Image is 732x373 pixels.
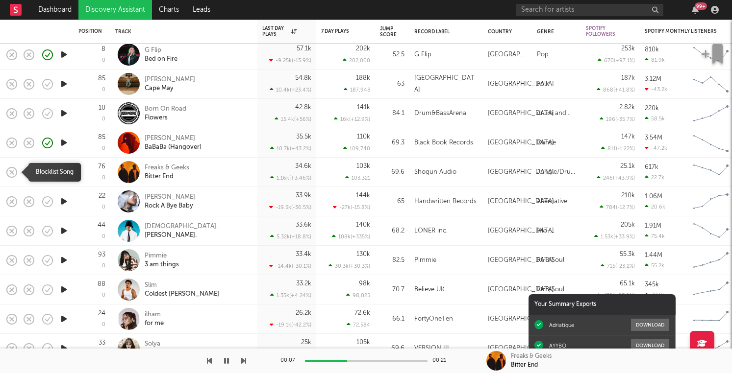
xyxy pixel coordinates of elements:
div: 670 ( +97.1 % ) [598,57,635,64]
div: 784 ( -12.7 % ) [600,204,635,210]
div: 0 [102,234,105,239]
div: [PERSON_NAME] [145,193,195,202]
div: [GEOGRAPHIC_DATA] [488,78,554,90]
div: [GEOGRAPHIC_DATA] [488,343,554,354]
div: -9.25k ( -13.9 % ) [269,57,311,64]
div: 15.4k ( +56 % ) [275,116,311,122]
div: 810k [645,47,659,53]
div: 205k [621,222,635,228]
div: 55.2k [645,262,664,269]
div: Adriatique [549,322,574,328]
div: 0 [102,175,105,181]
div: Pimmie [145,252,179,260]
div: Spotify Followers [586,25,620,37]
div: 33.4k [296,251,311,257]
div: 99 + [695,2,707,10]
div: Position [78,28,102,34]
div: 69.6 [380,166,404,178]
div: 345k [645,281,659,288]
div: 0 [102,293,105,298]
div: for me [145,319,164,328]
div: 715 ( -23.2 % ) [601,263,635,269]
div: 00:07 [280,355,300,367]
div: Dance [537,137,556,149]
div: 2.82k [619,104,635,111]
div: 202,000 [343,57,370,64]
div: [GEOGRAPHIC_DATA] [488,225,554,237]
a: [PERSON_NAME]Rock A Bye Baby [145,193,195,210]
div: 30.3k ( +30.3 % ) [328,263,370,269]
div: -19.1k ( -42.2 % ) [270,322,311,328]
div: [GEOGRAPHIC_DATA] [488,166,554,178]
div: Believe UK [414,284,445,296]
div: Bed on Fire [145,55,177,64]
div: Freaks & Geeks [145,163,189,172]
div: 69.6 [380,343,404,354]
div: 7 Day Plays [321,28,355,34]
div: 98k [359,280,370,287]
div: 33.2k [296,280,311,287]
div: 84.1 [380,108,404,119]
div: 141k [357,104,370,111]
div: 33.9k [296,192,311,199]
div: [GEOGRAPHIC_DATA] [488,108,554,119]
div: 35.5k [296,134,311,140]
div: R&B/Soul [537,255,564,266]
div: 130k [356,251,370,257]
div: 1.53k ( +33.9 % ) [594,233,635,240]
div: LONER inc. [414,225,448,237]
div: 140k [356,222,370,228]
div: 210k [621,192,635,199]
div: ilham [145,310,164,319]
div: 72.6k [354,310,370,316]
div: [GEOGRAPHIC_DATA] [414,72,478,96]
div: Black Book Records [414,137,473,149]
a: Pimmie3 am things [145,252,179,269]
div: 105k [356,339,370,346]
div: 44 [98,222,105,229]
div: 66.1 [380,313,404,325]
div: Spotify Monthly Listeners [645,28,718,34]
div: 0 [102,205,105,210]
div: BaBaBa (Hangover) [145,143,202,152]
div: 3 am things [145,260,179,269]
div: [GEOGRAPHIC_DATA] [488,49,527,61]
div: 20.6k [645,204,665,210]
div: 0 [102,146,105,151]
div: 5.32k ( +18.8 % ) [270,233,311,240]
div: [PERSON_NAME] [145,75,195,84]
div: 00:21 [432,355,452,367]
div: 187,943 [344,87,370,93]
a: Born On RoadFlowers [145,105,186,122]
div: 144k [356,192,370,199]
div: 0 [102,322,105,327]
div: 0 [102,117,105,122]
div: [GEOGRAPHIC_DATA] [488,137,554,149]
div: 65 [380,196,404,208]
div: 220k [645,105,659,112]
div: 65.1k [620,280,635,287]
div: AYYBO [549,342,566,349]
div: 22.7k [645,174,664,181]
div: 10.7k ( +43.2 % ) [270,145,311,152]
div: 26.2k [296,310,311,316]
button: Download [631,319,669,331]
div: Coldest [PERSON_NAME] [145,290,219,299]
div: 57.1k [297,46,311,52]
div: -27k ( -15.8 % ) [333,204,370,210]
div: R&B/Soul [537,284,564,296]
a: [PERSON_NAME]BaBaBa (Hangover) [145,134,202,152]
div: 16k ( +12.9 % ) [334,116,370,122]
div: 55.3k [620,251,635,257]
div: 147k [621,134,635,140]
div: 42.8k [295,104,311,111]
div: 69.3 [380,137,404,149]
div: 68.2 [380,225,404,237]
div: Cape May [145,84,195,93]
div: Pimmie [414,255,436,266]
div: Your Summary Exports [529,294,676,315]
div: Country [488,29,522,35]
div: Rock A Bye Baby [145,202,195,210]
div: Record Label [414,29,473,35]
input: Search for artists [516,4,663,16]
